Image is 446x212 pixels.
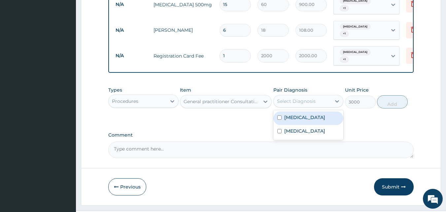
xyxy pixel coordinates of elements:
div: Select Diagnosis [277,98,316,105]
span: [MEDICAL_DATA] [340,49,371,56]
span: + 1 [340,56,349,63]
button: Add [377,95,408,108]
button: Submit [374,178,414,195]
span: + 1 [340,5,349,12]
div: General practitioner Consultation first outpatient consultation [184,98,260,105]
td: [PERSON_NAME] [150,23,216,37]
textarea: Type your message and hit 'Enter' [3,142,126,165]
td: N/A [112,24,150,36]
span: + 1 [340,30,349,37]
label: [MEDICAL_DATA] [284,128,325,134]
label: Pair Diagnosis [273,87,307,93]
label: [MEDICAL_DATA] [284,114,325,121]
div: Chat with us now [34,37,111,46]
span: [MEDICAL_DATA] [340,23,371,30]
span: We're online! [38,64,91,131]
img: d_794563401_company_1708531726252_794563401 [12,33,27,50]
div: Procedures [112,98,138,105]
label: Item [180,87,191,93]
label: Unit Price [345,87,369,93]
button: Previous [108,178,146,195]
label: Types [108,87,122,93]
label: Comment [108,132,414,138]
td: Registration Card Fee [150,49,216,63]
td: N/A [112,50,150,62]
div: Minimize live chat window [108,3,124,19]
